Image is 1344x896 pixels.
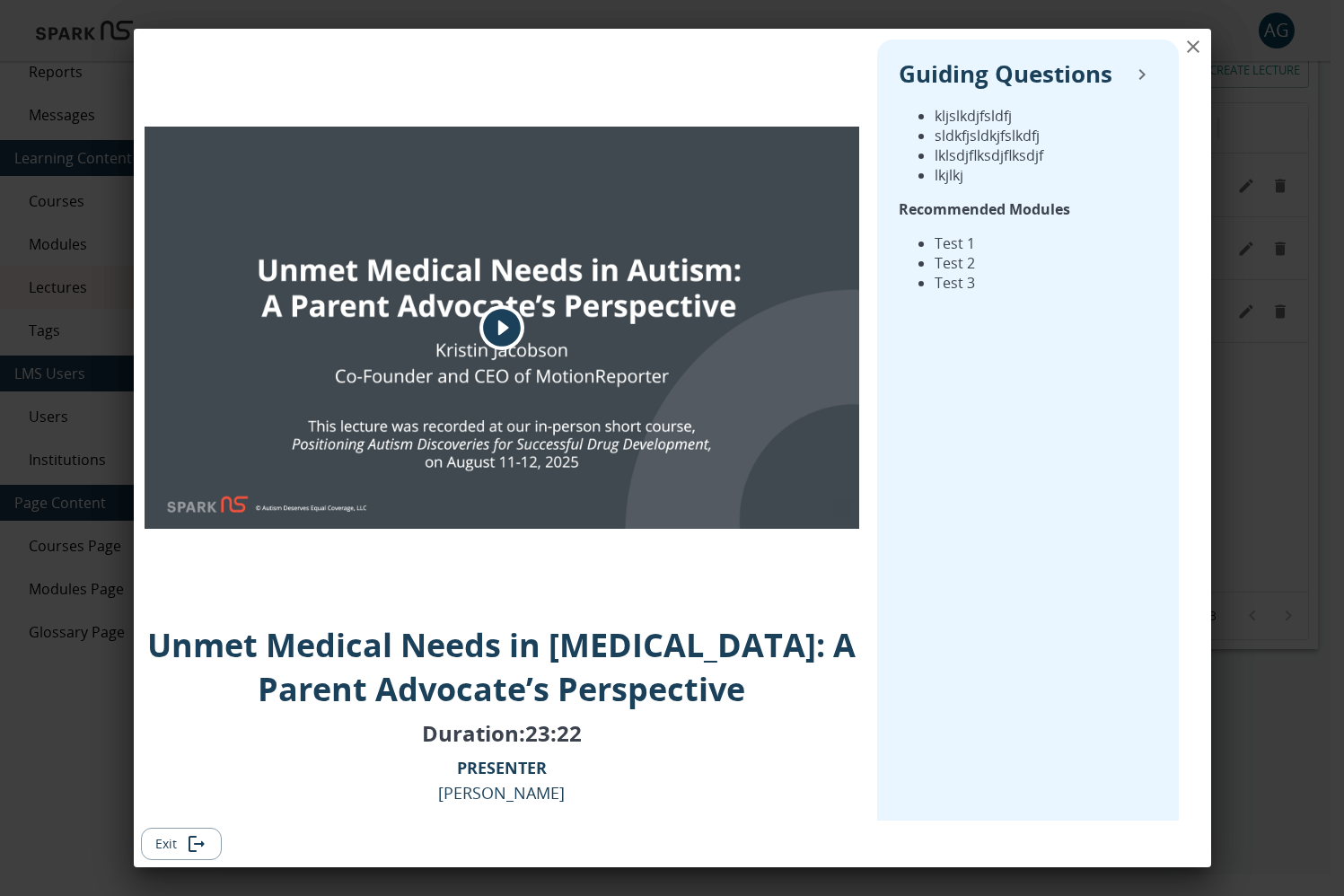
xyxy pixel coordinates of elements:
[899,199,1070,219] strong: Recommended Modules
[422,718,582,748] p: Duration: 23:22
[438,755,565,805] p: [PERSON_NAME]
[935,165,1157,185] li: lkjlkj
[899,57,1112,92] p: Guiding Questions
[935,106,1157,126] li: kljslkdjfsldfj
[1175,29,1211,65] button: close
[935,126,1157,145] li: sldkfjsldkjfslkdfj
[935,273,1157,293] li: Test 3
[145,40,859,616] div: Image Cover
[457,757,547,778] b: PRESENTER
[475,301,529,355] button: play
[1127,59,1157,90] button: collapse
[935,145,1157,165] li: lklsdjflksdjflksdjf
[141,828,222,861] button: Exit
[935,253,1157,273] li: Test 2
[935,233,1157,253] li: Test 1
[145,623,859,711] p: Unmet Medical Needs in [MEDICAL_DATA]: A Parent Advocate’s Perspective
